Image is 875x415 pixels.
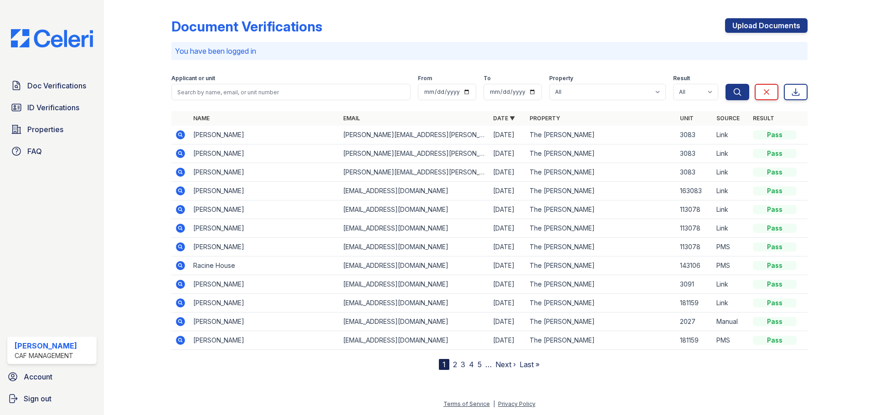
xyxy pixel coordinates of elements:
[489,219,526,238] td: [DATE]
[753,224,797,233] div: Pass
[498,400,535,407] a: Privacy Policy
[343,115,360,122] a: Email
[453,360,457,369] a: 2
[676,182,713,200] td: 163083
[526,163,676,182] td: The [PERSON_NAME]
[340,144,489,163] td: [PERSON_NAME][EMAIL_ADDRESS][PERSON_NAME][DOMAIN_NAME]
[190,294,340,313] td: [PERSON_NAME]
[484,75,491,82] label: To
[193,115,210,122] a: Name
[171,84,411,100] input: Search by name, email, or unit number
[15,340,77,351] div: [PERSON_NAME]
[443,400,490,407] a: Terms of Service
[526,238,676,256] td: The [PERSON_NAME]
[676,126,713,144] td: 3083
[753,168,797,177] div: Pass
[526,182,676,200] td: The [PERSON_NAME]
[171,18,322,35] div: Document Verifications
[713,275,749,294] td: Link
[713,256,749,275] td: PMS
[753,205,797,214] div: Pass
[190,182,340,200] td: [PERSON_NAME]
[713,144,749,163] td: Link
[753,280,797,289] div: Pass
[7,77,97,95] a: Doc Verifications
[713,238,749,256] td: PMS
[526,126,676,144] td: The [PERSON_NAME]
[190,163,340,182] td: [PERSON_NAME]
[7,120,97,138] a: Properties
[713,331,749,350] td: PMS
[676,238,713,256] td: 113078
[489,163,526,182] td: [DATE]
[171,75,215,82] label: Applicant or unit
[489,313,526,331] td: [DATE]
[190,200,340,219] td: [PERSON_NAME]
[489,331,526,350] td: [DATE]
[676,294,713,313] td: 181159
[418,75,432,82] label: From
[340,256,489,275] td: [EMAIL_ADDRESS][DOMAIN_NAME]
[713,294,749,313] td: Link
[27,124,63,135] span: Properties
[4,368,100,386] a: Account
[753,242,797,251] div: Pass
[495,360,516,369] a: Next ›
[753,186,797,195] div: Pass
[340,331,489,350] td: [EMAIL_ADDRESS][DOMAIN_NAME]
[489,182,526,200] td: [DATE]
[340,163,489,182] td: [PERSON_NAME][EMAIL_ADDRESS][PERSON_NAME][DOMAIN_NAME]
[469,360,474,369] a: 4
[713,200,749,219] td: Link
[489,238,526,256] td: [DATE]
[520,360,540,369] a: Last »
[489,126,526,144] td: [DATE]
[340,238,489,256] td: [EMAIL_ADDRESS][DOMAIN_NAME]
[530,115,560,122] a: Property
[753,336,797,345] div: Pass
[680,115,694,122] a: Unit
[676,275,713,294] td: 3091
[526,219,676,238] td: The [PERSON_NAME]
[676,144,713,163] td: 3083
[439,359,449,370] div: 1
[27,80,86,91] span: Doc Verifications
[713,219,749,238] td: Link
[526,331,676,350] td: The [PERSON_NAME]
[4,389,100,408] button: Sign out
[190,256,340,275] td: Racine House
[673,75,690,82] label: Result
[753,261,797,270] div: Pass
[753,298,797,307] div: Pass
[27,146,42,157] span: FAQ
[676,163,713,182] td: 3083
[489,200,526,219] td: [DATE]
[676,256,713,275] td: 143106
[526,256,676,275] td: The [PERSON_NAME]
[526,275,676,294] td: The [PERSON_NAME]
[4,29,100,47] img: CE_Logo_Blue-a8612792a0a2168367f1c8372b55b34899dd931a85d93a1a3d3e32e68fde9ad4.png
[489,294,526,313] td: [DATE]
[340,126,489,144] td: [PERSON_NAME][EMAIL_ADDRESS][PERSON_NAME][DOMAIN_NAME]
[27,102,79,113] span: ID Verifications
[489,275,526,294] td: [DATE]
[489,144,526,163] td: [DATE]
[190,144,340,163] td: [PERSON_NAME]
[753,130,797,139] div: Pass
[676,331,713,350] td: 181159
[526,313,676,331] td: The [PERSON_NAME]
[549,75,573,82] label: Property
[713,313,749,331] td: Manual
[24,371,52,382] span: Account
[493,400,495,407] div: |
[190,126,340,144] td: [PERSON_NAME]
[340,182,489,200] td: [EMAIL_ADDRESS][DOMAIN_NAME]
[15,351,77,360] div: CAF Management
[340,294,489,313] td: [EMAIL_ADDRESS][DOMAIN_NAME]
[753,149,797,158] div: Pass
[526,144,676,163] td: The [PERSON_NAME]
[190,238,340,256] td: [PERSON_NAME]
[485,359,492,370] span: …
[489,256,526,275] td: [DATE]
[190,219,340,238] td: [PERSON_NAME]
